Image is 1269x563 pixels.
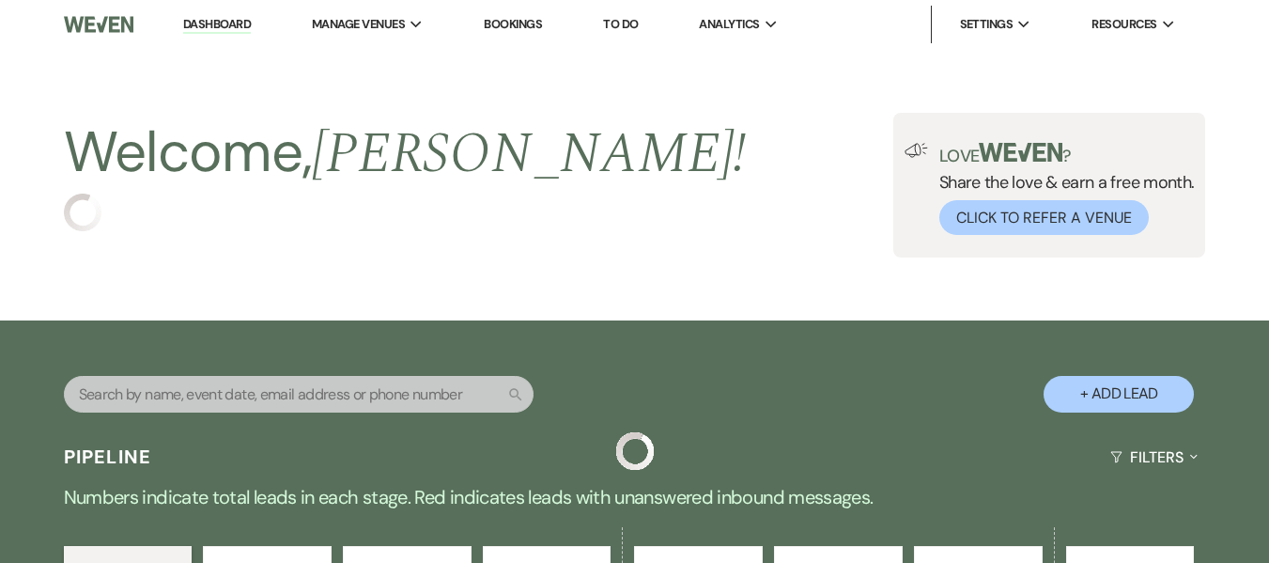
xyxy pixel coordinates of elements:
[64,376,534,413] input: Search by name, event date, email address or phone number
[616,432,654,470] img: loading spinner
[64,113,747,194] h2: Welcome,
[1044,376,1194,413] button: + Add Lead
[603,16,638,32] a: To Do
[64,5,134,44] img: Weven Logo
[979,143,1062,162] img: weven-logo-green.svg
[939,200,1149,235] button: Click to Refer a Venue
[960,15,1014,34] span: Settings
[183,16,251,34] a: Dashboard
[939,143,1195,164] p: Love ?
[312,15,405,34] span: Manage Venues
[312,111,746,197] span: [PERSON_NAME] !
[64,444,152,470] h3: Pipeline
[699,15,759,34] span: Analytics
[484,16,542,32] a: Bookings
[1091,15,1156,34] span: Resources
[928,143,1195,235] div: Share the love & earn a free month.
[1103,432,1205,482] button: Filters
[64,194,101,231] img: loading spinner
[905,143,928,158] img: loud-speaker-illustration.svg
